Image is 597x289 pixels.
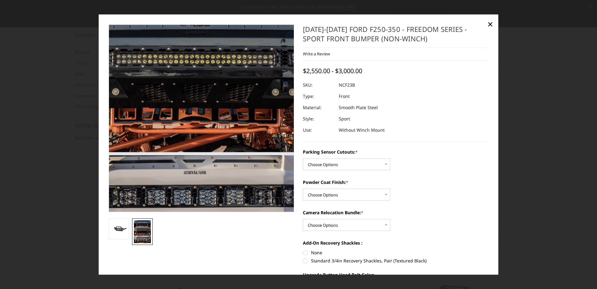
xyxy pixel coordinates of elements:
span: $2,550.00 - $3,000.00 [303,67,362,75]
dt: Style: [303,114,334,125]
dd: Smooth Plate Steel [339,102,378,114]
dd: Without Winch Mount [339,125,385,136]
label: Camera Relocation Bundle: [303,210,489,216]
label: Standard 3/4in Recovery Shackles, Pair (Textured Black) [303,258,489,264]
dd: Sport [339,114,350,125]
dt: Use: [303,125,334,136]
img: Multiple lighting options [134,220,151,243]
dd: NCF23B [339,80,355,91]
label: None [303,250,489,256]
dt: Type: [303,91,334,102]
img: 2023-2025 Ford F250-350 - Freedom Series - Sport Front Bumper (non-winch) [111,225,127,233]
a: Write a Review [303,51,330,57]
label: Upgrade Button Head Bolt Color: [303,272,489,278]
label: Powder Coat Finish: [303,179,489,186]
dt: Material: [303,102,334,114]
a: 2023-2025 Ford F250-350 - Freedom Series - Sport Front Bumper (non-winch) [109,24,294,212]
dt: SKU: [303,80,334,91]
h1: [DATE]-[DATE] Ford F250-350 - Freedom Series - Sport Front Bumper (non-winch) [303,24,489,48]
dd: Front [339,91,350,102]
label: Add-On Recovery Shackles : [303,240,489,246]
label: Parking Sensor Cutouts: [303,149,489,155]
iframe: Chat Widget [566,259,597,289]
a: Close [485,19,495,29]
span: × [487,17,493,31]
